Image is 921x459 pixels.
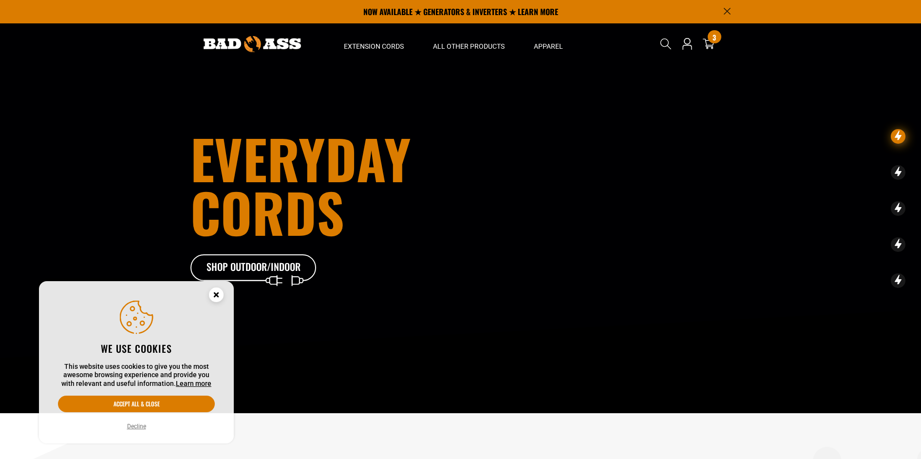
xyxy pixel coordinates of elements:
[39,281,234,444] aside: Cookie Consent
[58,342,215,355] h2: We use cookies
[418,23,519,64] summary: All Other Products
[433,42,505,51] span: All Other Products
[713,34,716,41] span: 3
[344,42,404,51] span: Extension Cords
[534,42,563,51] span: Apparel
[190,132,515,239] h1: Everyday cords
[658,36,674,52] summary: Search
[58,363,215,388] p: This website uses cookies to give you the most awesome browsing experience and provide you with r...
[204,36,301,52] img: Bad Ass Extension Cords
[329,23,418,64] summary: Extension Cords
[176,380,211,387] a: Learn more
[58,396,215,412] button: Accept all & close
[519,23,578,64] summary: Apparel
[190,254,317,282] a: Shop Outdoor/Indoor
[124,421,149,431] button: Decline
